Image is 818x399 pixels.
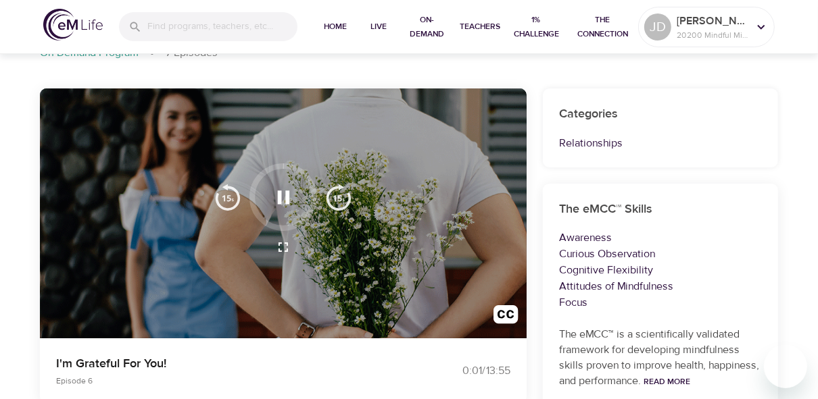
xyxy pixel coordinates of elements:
p: Cognitive Flexibility [559,262,762,278]
span: Home [319,20,352,34]
h6: Categories [559,105,762,124]
iframe: Button to launch messaging window [764,345,807,388]
p: The eMCC™ is a scientifically validated framework for developing mindfulness skills proven to imp... [559,327,762,389]
p: 20200 Mindful Minutes [677,29,748,41]
div: JD [644,14,671,41]
img: logo [43,9,103,41]
p: I'm Grateful For You! [56,354,393,373]
p: Relationships [559,135,762,151]
span: On-Demand [406,13,449,41]
p: Curious Observation [559,246,762,262]
span: The Connection [573,13,633,41]
div: 0:01 / 13:55 [409,363,510,379]
button: Transcript/Closed Captions (c) [485,297,527,338]
p: Focus [559,294,762,311]
input: Find programs, teachers, etc... [147,12,297,41]
p: Episode 6 [56,375,393,387]
h6: The eMCC™ Skills [559,200,762,219]
img: 15s_prev.svg [214,184,241,211]
p: [PERSON_NAME] [677,13,748,29]
span: Live [362,20,395,34]
p: Attitudes of Mindfulness [559,278,762,294]
a: Read More [644,376,690,387]
span: Teachers [460,20,500,34]
img: 15s_next.svg [325,184,352,211]
span: 1% Challenge [511,13,562,41]
p: Awareness [559,230,762,246]
img: open_caption.svg [494,305,519,330]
